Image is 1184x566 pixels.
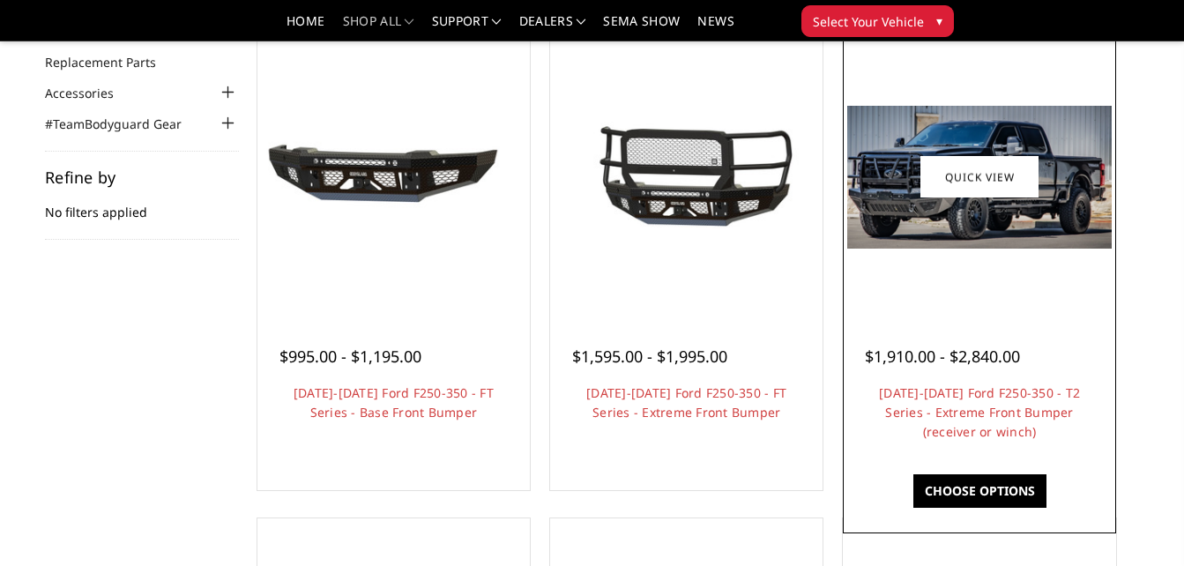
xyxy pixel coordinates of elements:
div: No filters applied [45,169,239,240]
a: shop all [343,15,414,41]
a: Dealers [519,15,586,41]
img: 2023-2025 Ford F250-350 - FT Series - Base Front Bumper [262,115,525,239]
a: 2023-2025 Ford F250-350 - T2 Series - Extreme Front Bumper (receiver or winch) 2023-2025 Ford F25... [847,45,1111,309]
button: Select Your Vehicle [801,5,954,37]
a: #TeamBodyguard Gear [45,115,204,133]
span: $995.00 - $1,195.00 [279,346,421,367]
a: Choose Options [913,474,1046,508]
a: Quick view [920,156,1039,197]
a: SEMA Show [603,15,680,41]
a: News [697,15,733,41]
a: 2023-2025 Ford F250-350 - FT Series - Base Front Bumper [262,45,525,309]
a: [DATE]-[DATE] Ford F250-350 - FT Series - Base Front Bumper [294,384,494,421]
a: 2023-2025 Ford F250-350 - FT Series - Extreme Front Bumper 2023-2025 Ford F250-350 - FT Series - ... [555,45,818,309]
img: 2023-2025 Ford F250-350 - T2 Series - Extreme Front Bumper (receiver or winch) [847,106,1111,249]
span: ▾ [936,11,942,30]
a: Support [432,15,502,41]
span: $1,595.00 - $1,995.00 [572,346,727,367]
a: Home [287,15,324,41]
span: $1,910.00 - $2,840.00 [865,346,1020,367]
a: Accessories [45,84,136,102]
a: [DATE]-[DATE] Ford F250-350 - T2 Series - Extreme Front Bumper (receiver or winch) [879,384,1080,440]
a: Replacement Parts [45,53,178,71]
span: Select Your Vehicle [813,12,924,31]
h5: Refine by [45,169,239,185]
a: [DATE]-[DATE] Ford F250-350 - FT Series - Extreme Front Bumper [586,384,786,421]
